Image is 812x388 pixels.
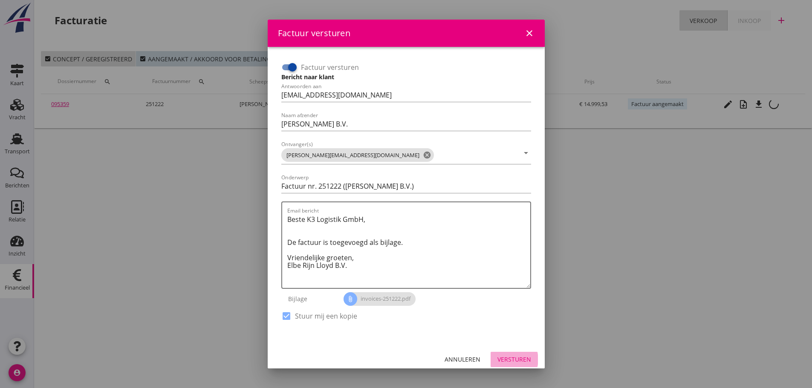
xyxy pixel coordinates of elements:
div: Annuleren [445,355,480,364]
input: Antwoorden aan [281,88,531,102]
button: Versturen [491,352,538,367]
span: [PERSON_NAME][EMAIL_ADDRESS][DOMAIN_NAME] [281,148,434,162]
label: Stuur mij een kopie [295,312,357,320]
textarea: Email bericht [287,213,530,288]
button: Annuleren [438,352,487,367]
i: arrow_drop_down [521,148,531,158]
div: Bijlage [281,289,344,309]
input: Naam afzender [281,117,531,131]
span: invoices-251222.pdf [344,292,416,306]
i: cancel [423,151,431,159]
div: Factuur versturen [278,27,351,40]
div: Versturen [497,355,531,364]
i: close [524,28,535,38]
i: attach_file [344,292,357,306]
input: Onderwerp [281,179,531,193]
h3: Bericht naar klant [281,72,531,81]
input: Ontvanger(s) [436,148,519,162]
label: Factuur versturen [301,63,359,72]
